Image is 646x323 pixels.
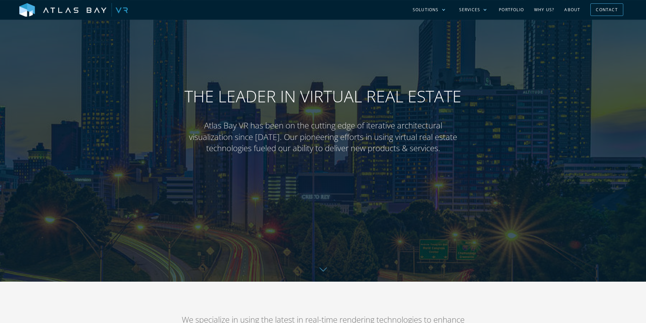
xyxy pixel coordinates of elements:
div: Services [459,7,481,13]
div: Solutions [413,7,439,13]
div: Contact [596,4,618,15]
a: Contact [590,3,623,16]
img: Atlas Bay VR Logo [19,3,128,17]
h1: The Leader in Virtual Real Estate [184,86,462,106]
p: Atlas Bay VR has been on the cutting edge of iterative architectural visualization since [DATE]. ... [188,120,459,154]
img: Down further on page [319,267,327,271]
